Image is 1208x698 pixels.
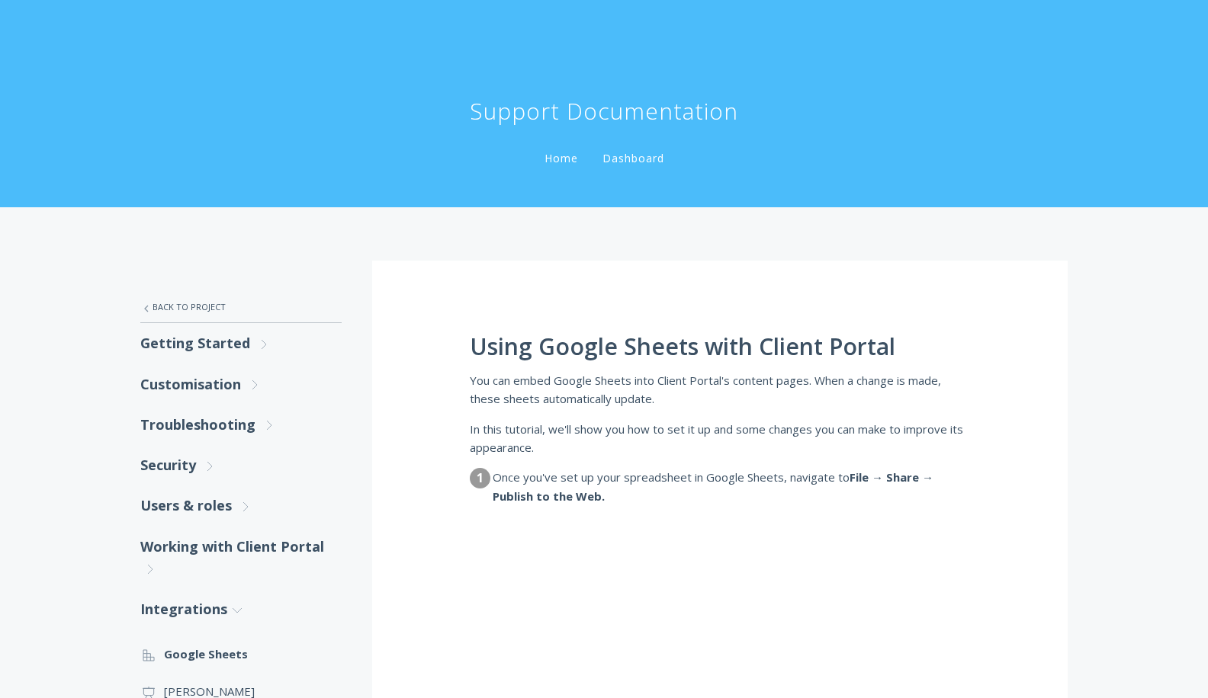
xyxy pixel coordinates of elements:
a: Dashboard [599,151,667,165]
a: Google Sheets [140,636,342,672]
dd: Once you've set up your spreadsheet in Google Sheets, navigate to [493,468,970,505]
p: You can embed Google Sheets into Client Portal's content pages. When a change is made, these shee... [470,371,970,408]
a: Security [140,445,342,485]
a: Troubleshooting [140,405,342,445]
a: Users & roles [140,485,342,526]
strong: File → Share → Publish to the Web. [493,469,933,503]
a: Integrations [140,589,342,629]
a: Working with Client Portal [140,527,342,590]
dt: 1 [470,468,490,488]
p: In this tutorial, we'll show you how to set it up and some changes you can make to improve its ap... [470,420,970,457]
a: Back to Project [140,291,342,323]
a: Customisation [140,364,342,405]
a: Home [541,151,581,165]
h1: Using Google Sheets with Client Portal [470,334,970,360]
a: Getting Started [140,323,342,363]
h1: Support Documentation [470,96,738,126]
